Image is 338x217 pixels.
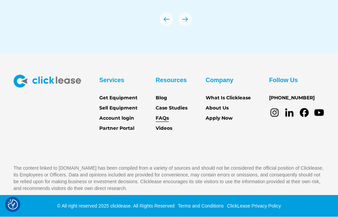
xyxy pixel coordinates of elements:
a: Get Equipment [99,94,137,102]
div: © All right reserved 2025 clicklease. All Rights Reserved [57,202,175,209]
a: Case Studies [156,104,187,112]
a: FAQs [156,115,169,122]
a: Partner Portal [99,125,134,132]
a: ClickLease Privacy Policy [225,203,281,209]
a: What Is Clicklease [206,94,251,102]
a: Terms and Conditions [176,203,224,209]
a: Blog [156,94,167,102]
img: Revisit consent button [8,199,18,210]
img: arrow Icon [160,13,173,26]
img: arrow Icon [178,13,192,26]
a: Account login [99,115,134,122]
a: Apply Now [206,115,233,122]
a: Sell Equipment [99,104,137,112]
a: About Us [206,104,229,112]
div: Services [99,75,124,86]
div: next slide [178,13,192,26]
div: previous slide [160,13,173,26]
p: The content linked to [DOMAIN_NAME] has been compiled from a variety of sources and should not be... [14,165,324,192]
a: [PHONE_NUMBER] [269,94,315,102]
img: Clicklease logo [14,75,81,88]
div: Follow Us [269,75,298,86]
div: Resources [156,75,187,86]
div: Company [206,75,233,86]
button: Consent Preferences [8,199,18,210]
a: Videos [156,125,172,132]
